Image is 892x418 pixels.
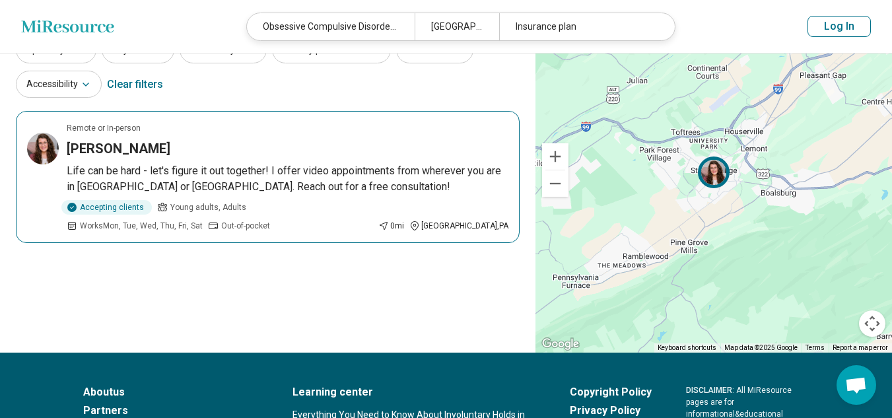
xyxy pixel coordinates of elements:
[539,335,582,353] img: Google
[378,220,404,232] div: 0 mi
[806,344,825,351] a: Terms (opens in new tab)
[80,220,203,232] span: Works Mon, Tue, Wed, Thu, Fri, Sat
[542,143,568,170] button: Zoom in
[724,344,798,351] span: Map data ©2025 Google
[807,16,871,37] button: Log In
[67,163,508,195] p: Life can be hard - let's figure it out together! I offer video appointments from wherever you are...
[837,365,876,405] div: Open chat
[83,384,258,400] a: Aboutus
[247,13,415,40] div: Obsessive Compulsive Disorder (OCD)
[170,201,246,213] span: Young adults, Adults
[570,384,652,400] a: Copyright Policy
[686,386,732,395] span: DISCLAIMER
[292,384,535,400] a: Learning center
[221,220,270,232] span: Out-of-pocket
[61,200,152,215] div: Accepting clients
[67,139,170,158] h3: [PERSON_NAME]
[658,343,716,353] button: Keyboard shortcuts
[542,170,568,197] button: Zoom out
[107,69,163,100] div: Clear filters
[16,71,102,98] button: Accessibility
[67,122,141,134] p: Remote or In-person
[833,344,888,351] a: Report a map error
[415,13,498,40] div: [GEOGRAPHIC_DATA], [GEOGRAPHIC_DATA]
[859,310,885,337] button: Map camera controls
[409,220,508,232] div: [GEOGRAPHIC_DATA] , PA
[499,13,667,40] div: Insurance plan
[539,335,582,353] a: Open this area in Google Maps (opens a new window)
